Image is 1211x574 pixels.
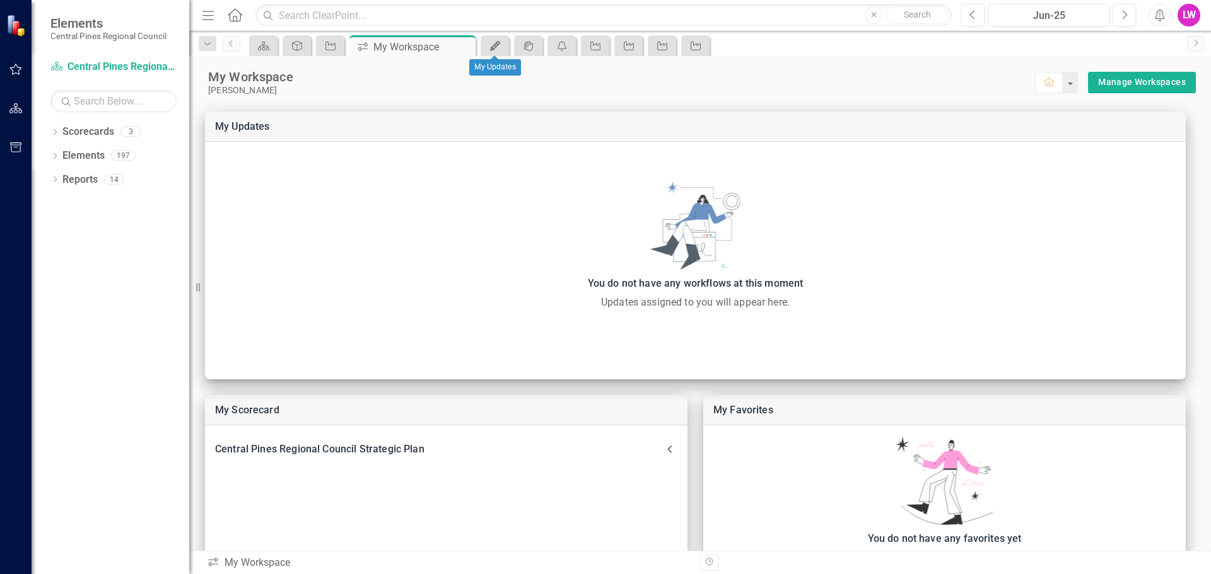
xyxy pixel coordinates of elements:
[1098,74,1186,90] a: Manage Workspaces
[208,69,1035,85] div: My Workspace
[215,440,662,458] div: Central Pines Regional Council Strategic Plan
[62,149,105,163] a: Elements
[713,404,773,416] a: My Favorites
[469,59,521,76] div: My Updates
[1088,72,1196,93] button: Manage Workspaces
[904,9,931,20] span: Search
[988,4,1109,26] button: Jun-25
[6,13,29,37] img: ClearPoint Strategy
[255,4,952,26] input: Search ClearPoint...
[208,85,1035,96] div: [PERSON_NAME]
[50,90,177,112] input: Search Below...
[215,404,279,416] a: My Scorecard
[207,556,691,570] div: My Workspace
[886,6,949,24] button: Search
[50,60,177,74] a: Central Pines Regional Council Strategic Plan
[104,174,124,185] div: 14
[373,39,472,55] div: My Workspace
[62,125,114,139] a: Scorecards
[1088,72,1196,93] div: split button
[1178,4,1200,26] button: LW
[211,275,1179,292] div: You do not have any workflows at this moment
[211,295,1179,310] div: Updates assigned to you will appear here.
[50,31,167,41] small: Central Pines Regional Council
[710,550,1179,565] div: Favorited reports or detail pages will show up here.
[993,8,1105,23] div: Jun-25
[111,151,136,161] div: 197
[120,127,141,137] div: 3
[62,173,98,187] a: Reports
[215,120,270,132] a: My Updates
[710,530,1179,548] div: You do not have any favorites yet
[205,435,687,463] div: Central Pines Regional Council Strategic Plan
[50,16,167,31] span: Elements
